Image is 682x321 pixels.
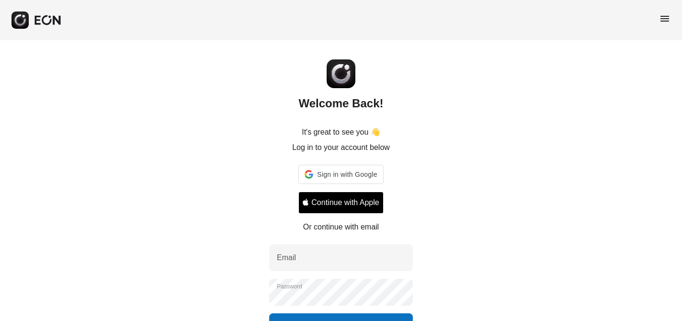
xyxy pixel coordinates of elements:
[277,283,302,290] label: Password
[277,252,296,264] label: Email
[317,169,377,180] span: Sign in with Google
[298,192,383,214] button: Signin with apple ID
[302,126,380,138] p: It's great to see you 👋
[292,142,390,153] p: Log in to your account below
[303,221,379,233] p: Or continue with email
[298,165,383,184] div: Sign in with Google
[659,13,671,24] span: menu
[299,96,384,111] h2: Welcome Back!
